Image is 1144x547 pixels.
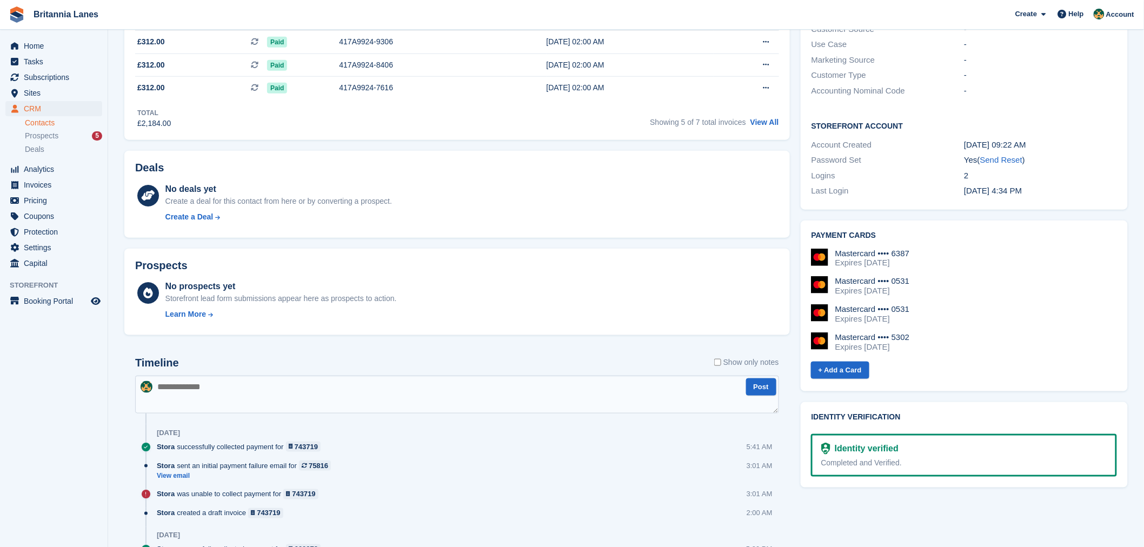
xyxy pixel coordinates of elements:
[157,429,180,437] div: [DATE]
[165,196,392,207] div: Create a deal for this contact from here or by converting a prospect.
[157,508,175,518] span: Stora
[29,5,103,23] a: Britannia Lanes
[835,258,910,268] div: Expires [DATE]
[5,162,102,177] a: menu
[135,259,188,272] h2: Prospects
[267,37,287,48] span: Paid
[750,118,779,126] a: View All
[340,82,507,94] div: 417A9924-7616
[835,342,910,352] div: Expires [DATE]
[137,108,171,118] div: Total
[812,54,965,66] div: Marketing Source
[24,38,89,54] span: Home
[25,131,58,141] span: Prospects
[650,118,746,126] span: Showing 5 of 7 total invoices
[267,60,287,71] span: Paid
[1094,9,1105,19] img: Nathan Kellow
[135,357,179,369] h2: Timeline
[835,286,910,296] div: Expires [DATE]
[10,280,108,291] span: Storefront
[165,280,397,293] div: No prospects yet
[24,209,89,224] span: Coupons
[295,442,318,452] div: 743719
[835,314,910,324] div: Expires [DATE]
[24,162,89,177] span: Analytics
[137,36,165,48] span: £312.00
[157,461,175,471] span: Stora
[165,211,392,223] a: Create a Deal
[964,54,1117,66] div: -
[547,59,714,71] div: [DATE] 02:00 AM
[5,240,102,255] a: menu
[24,54,89,69] span: Tasks
[165,211,214,223] div: Create a Deal
[137,59,165,71] span: £312.00
[25,118,102,128] a: Contacts
[835,304,910,314] div: Mastercard •••• 0531
[141,381,152,393] img: Nathan Kellow
[24,256,89,271] span: Capital
[747,461,773,471] div: 3:01 AM
[89,295,102,308] a: Preview store
[248,508,283,518] a: 743719
[299,461,331,471] a: 75816
[5,193,102,208] a: menu
[137,118,171,129] div: £2,184.00
[292,489,315,499] div: 743719
[9,6,25,23] img: stora-icon-8386f47178a22dfd0bd8f6a31ec36ba5ce8667c1dd55bd0f319d3a0aa187defe.svg
[340,36,507,48] div: 417A9924-9306
[964,85,1117,97] div: -
[5,256,102,271] a: menu
[964,38,1117,51] div: -
[157,471,336,481] a: View email
[24,85,89,101] span: Sites
[340,59,507,71] div: 417A9924-8406
[714,357,779,368] label: Show only notes
[24,224,89,239] span: Protection
[821,457,1107,469] div: Completed and Verified.
[811,332,828,350] img: Mastercard Logo
[157,489,175,499] span: Stora
[5,293,102,309] a: menu
[964,154,1117,166] div: Yes
[812,69,965,82] div: Customer Type
[157,531,180,540] div: [DATE]
[1069,9,1084,19] span: Help
[964,170,1117,182] div: 2
[746,378,776,396] button: Post
[157,489,324,499] div: was unable to collect payment for
[5,224,102,239] a: menu
[309,461,328,471] div: 75816
[835,249,910,258] div: Mastercard •••• 6387
[5,177,102,192] a: menu
[830,442,899,455] div: Identity verified
[135,162,164,174] h2: Deals
[812,139,965,151] div: Account Created
[165,183,392,196] div: No deals yet
[812,185,965,197] div: Last Login
[157,461,336,471] div: sent an initial payment failure email for
[267,83,287,94] span: Paid
[811,276,828,293] img: Mastercard Logo
[5,101,102,116] a: menu
[812,120,1117,131] h2: Storefront Account
[92,131,102,141] div: 5
[257,508,280,518] div: 743719
[714,357,721,368] input: Show only notes
[137,82,165,94] span: £312.00
[157,442,326,452] div: successfully collected payment for
[165,309,206,320] div: Learn More
[25,144,44,155] span: Deals
[547,36,714,48] div: [DATE] 02:00 AM
[811,304,828,322] img: Mastercard Logo
[283,489,318,499] a: 743719
[835,276,910,286] div: Mastercard •••• 0531
[24,101,89,116] span: CRM
[747,489,773,499] div: 3:01 AM
[812,38,965,51] div: Use Case
[5,70,102,85] a: menu
[812,154,965,166] div: Password Set
[964,69,1117,82] div: -
[812,231,1117,240] h2: Payment cards
[24,177,89,192] span: Invoices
